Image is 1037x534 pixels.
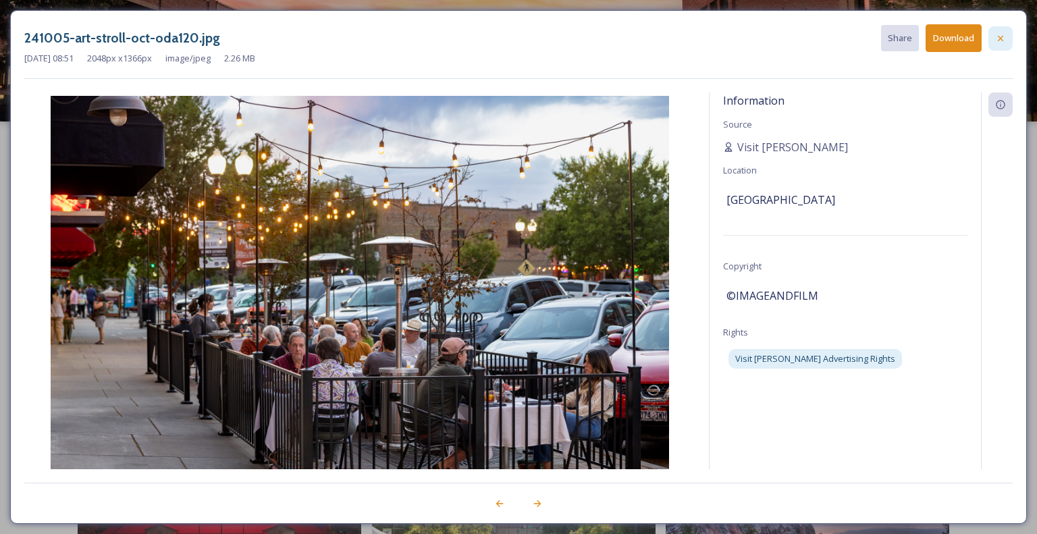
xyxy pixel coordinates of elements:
[723,164,757,176] span: Location
[224,52,255,65] span: 2.26 MB
[165,52,211,65] span: image/jpeg
[24,28,220,48] h3: 241005-art-stroll-oct-oda120.jpg
[737,139,848,155] span: Visit [PERSON_NAME]
[735,352,895,365] span: Visit [PERSON_NAME] Advertising Rights
[723,118,752,130] span: Source
[723,260,762,272] span: Copyright
[723,326,748,338] span: Rights
[87,52,152,65] span: 2048 px x 1366 px
[926,24,982,52] button: Download
[726,288,818,304] span: ©IMAGEANDFILM
[723,93,785,108] span: Information
[24,96,695,508] img: 241005-art-stroll-oct-oda120.jpg
[726,192,835,208] span: [GEOGRAPHIC_DATA]
[881,25,919,51] button: Share
[24,52,74,65] span: [DATE] 08:51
